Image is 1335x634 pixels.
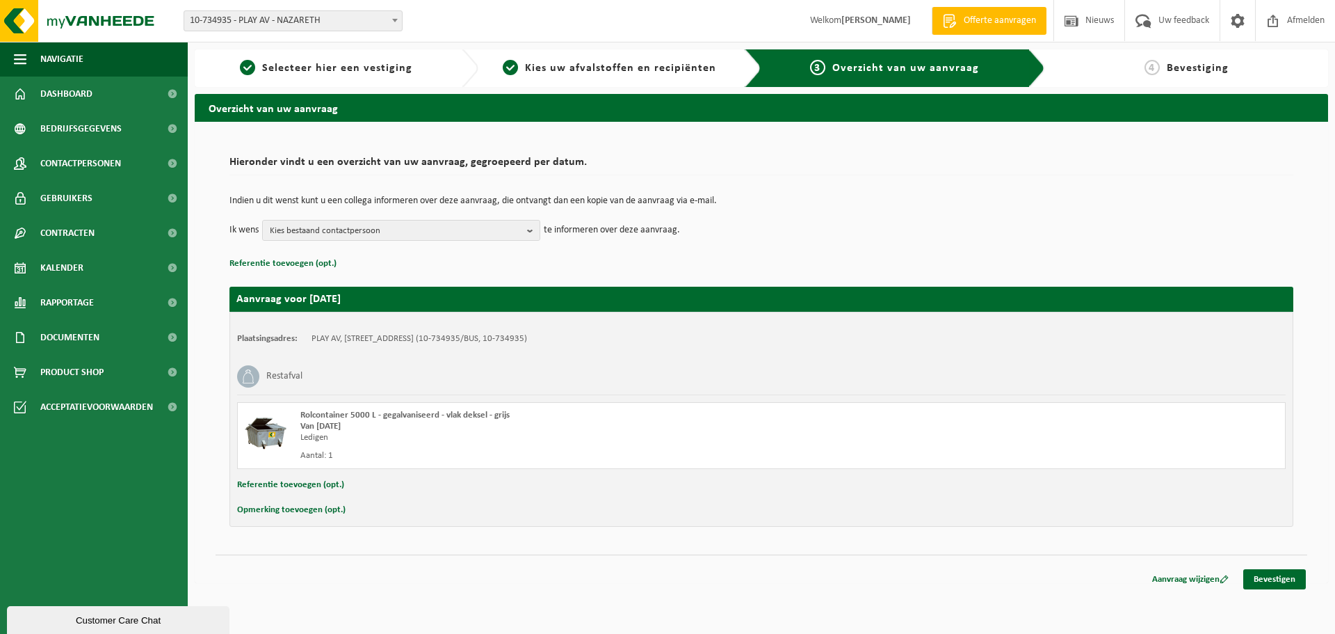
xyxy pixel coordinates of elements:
span: Gebruikers [40,181,92,216]
span: Kies bestaand contactpersoon [270,221,521,241]
a: 2Kies uw afvalstoffen en recipiënten [485,60,734,77]
span: 4 [1144,60,1160,75]
p: Indien u dit wenst kunt u een collega informeren over deze aanvraag, die ontvangt dan een kopie v... [229,196,1293,206]
span: Selecteer hier een vestiging [262,63,412,74]
span: Documenten [40,320,99,355]
button: Opmerking toevoegen (opt.) [237,501,346,519]
span: 10-734935 - PLAY AV - NAZARETH [184,11,402,31]
span: Offerte aanvragen [960,14,1039,28]
button: Referentie toevoegen (opt.) [237,476,344,494]
span: 1 [240,60,255,75]
a: 1Selecteer hier een vestiging [202,60,451,77]
span: 10-734935 - PLAY AV - NAZARETH [184,10,403,31]
span: Navigatie [40,42,83,77]
span: Overzicht van uw aanvraag [832,63,979,74]
p: te informeren over deze aanvraag. [544,220,680,241]
span: Kies uw afvalstoffen en recipiënten [525,63,716,74]
h2: Hieronder vindt u een overzicht van uw aanvraag, gegroepeerd per datum. [229,157,1293,175]
span: Kalender [40,251,83,285]
span: Product Shop [40,355,104,390]
iframe: chat widget [7,603,232,634]
a: Offerte aanvragen [932,7,1046,35]
a: Bevestigen [1243,569,1306,589]
span: Dashboard [40,77,92,111]
a: Aanvraag wijzigen [1142,569,1239,589]
span: Contactpersonen [40,146,121,181]
div: Ledigen [300,432,817,443]
div: Aantal: 1 [300,450,817,461]
span: Rolcontainer 5000 L - gegalvaniseerd - vlak deksel - grijs [300,411,510,420]
span: 2 [503,60,518,75]
span: Bevestiging [1167,63,1229,74]
td: PLAY AV, [STREET_ADDRESS] (10-734935/BUS, 10-734935) [311,333,527,344]
p: Ik wens [229,220,259,241]
span: Acceptatievoorwaarden [40,390,153,425]
button: Referentie toevoegen (opt.) [229,255,337,273]
button: Kies bestaand contactpersoon [262,220,540,241]
span: 3 [810,60,825,75]
span: Rapportage [40,285,94,320]
strong: Aanvraag voor [DATE] [236,294,341,305]
strong: [PERSON_NAME] [841,15,911,26]
h3: Restafval [266,365,302,388]
h2: Overzicht van uw aanvraag [195,94,1328,121]
span: Bedrijfsgegevens [40,111,122,146]
img: WB-5000-GAL-GY-01.png [245,410,286,452]
span: Contracten [40,216,95,251]
strong: Van [DATE] [300,422,341,431]
strong: Plaatsingsadres: [237,334,298,343]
